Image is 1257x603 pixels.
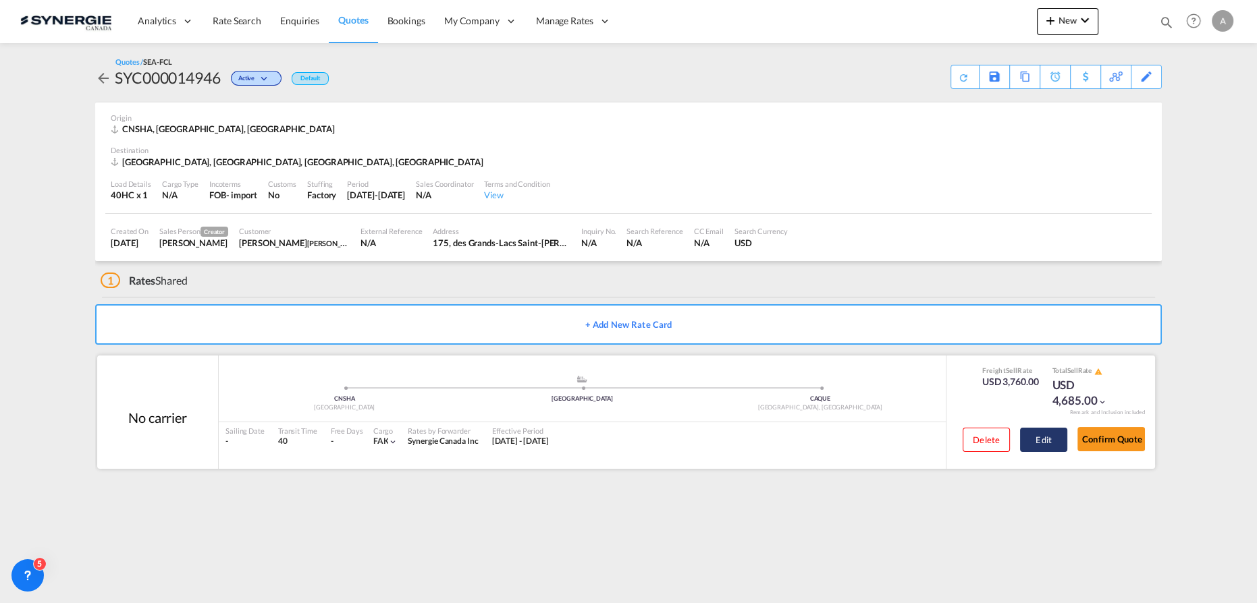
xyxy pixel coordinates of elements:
div: A [1212,10,1233,32]
div: Quote PDF is not available at this time [958,65,972,83]
div: 30 Sep 2025 [347,189,405,201]
div: icon-magnify [1159,15,1174,35]
div: Adriana Groposila [159,237,228,249]
div: USD 3,760.00 [982,375,1039,389]
div: Created On [111,226,149,236]
div: External Reference [360,226,422,236]
div: Shared [101,273,188,288]
div: Load Details [111,179,151,189]
div: Effective Period [492,426,550,436]
div: Change Status Here [231,71,282,86]
button: icon-plus 400-fgNewicon-chevron-down [1037,8,1098,35]
div: Sales Coordinator [416,179,473,189]
div: Rates by Forwarder [408,426,478,436]
div: CAQUE [701,395,939,403]
div: Search Reference [626,226,683,236]
div: N/A [581,237,616,249]
div: N/A [416,189,473,201]
div: Stuffing [307,179,336,189]
div: Inquiry No. [581,226,616,236]
div: N/A [626,237,683,249]
button: Confirm Quote [1077,427,1145,451]
div: Sailing Date [225,426,265,436]
div: Free Days [331,426,363,436]
md-icon: icon-arrow-left [95,70,111,86]
div: View [484,189,550,201]
div: - import [226,189,257,201]
md-icon: icon-refresh [958,72,969,83]
div: 40 [278,436,317,447]
div: SYC000014946 [115,67,221,88]
md-icon: icon-alert [1094,368,1102,376]
div: CAQUE, Quebec City, QC, Americas [111,156,487,168]
span: Enquiries [280,15,319,26]
div: Factory Stuffing [307,189,336,201]
span: Analytics [138,14,176,28]
div: [GEOGRAPHIC_DATA] [225,403,463,412]
md-icon: icon-chevron-down [388,437,398,447]
div: Total Rate [1052,366,1119,376]
span: Synergie Canada Inc [408,436,478,446]
span: Quotes [338,14,368,26]
div: Freight Rate [982,366,1039,375]
span: Active [238,74,258,87]
div: Transit Time [278,426,317,436]
div: N/A [694,237,724,249]
div: Origin [111,113,1146,123]
div: No carrier [128,408,187,427]
div: Help [1182,9,1212,34]
span: FAK [373,436,389,446]
md-icon: icon-magnify [1159,15,1174,30]
div: Customs [268,179,296,189]
div: icon-arrow-left [95,67,115,88]
div: 22 Sep 2025 [111,237,149,249]
md-icon: icon-chevron-down [1098,397,1107,407]
div: Cargo Type [162,179,198,189]
div: N/A [162,189,198,201]
span: New [1042,15,1093,26]
span: SEA-FCL [143,57,171,66]
div: Quotes /SEA-FCL [115,57,172,67]
div: Synergie Canada Inc [408,436,478,447]
div: Save As Template [980,65,1009,88]
md-icon: assets/icons/custom/ship-fill.svg [574,376,590,382]
div: 22 Sep 2025 - 30 Sep 2025 [492,436,550,447]
div: Default [292,72,329,85]
span: My Company [444,14,500,28]
div: N/A [360,237,422,249]
div: Period [347,179,405,189]
div: [GEOGRAPHIC_DATA], [GEOGRAPHIC_DATA] [701,403,939,412]
div: CNSHA [225,395,463,403]
div: Sales Person [159,226,228,237]
div: - [331,436,333,447]
span: Sell [1006,366,1017,374]
div: Remark and Inclusion included [1059,409,1155,416]
span: [DATE] - [DATE] [492,436,550,446]
div: Destination [111,145,1146,155]
div: Customer [239,226,350,236]
div: [GEOGRAPHIC_DATA] [463,395,701,403]
span: Help [1182,9,1205,32]
div: Incoterms [209,179,257,189]
img: 1f56c880d42311ef80fc7dca854c8e59.png [20,6,111,36]
span: 1 [101,272,120,288]
span: Creator [200,227,228,237]
div: No [268,189,296,201]
span: [PERSON_NAME] [307,237,364,248]
span: Rate Search [213,15,261,26]
div: CC Email [694,226,724,236]
div: FOB [209,189,226,201]
div: - [225,436,265,447]
div: USD 4,685.00 [1052,377,1119,409]
span: Manage Rates [536,14,593,28]
button: icon-alert [1093,366,1102,376]
div: 175, des Grands-Lacs Saint-Augustin-de-Desmaures (Québec) Canada G3A 2K8 [433,237,570,249]
button: Delete [963,428,1010,452]
div: Change Status Here [221,67,285,88]
md-icon: icon-plus 400-fg [1042,12,1059,28]
button: Edit [1020,428,1067,452]
div: 40HC x 1 [111,189,151,201]
div: Cargo [373,426,398,436]
div: CNSHA, Shanghai, Asia Pacific [111,123,338,135]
